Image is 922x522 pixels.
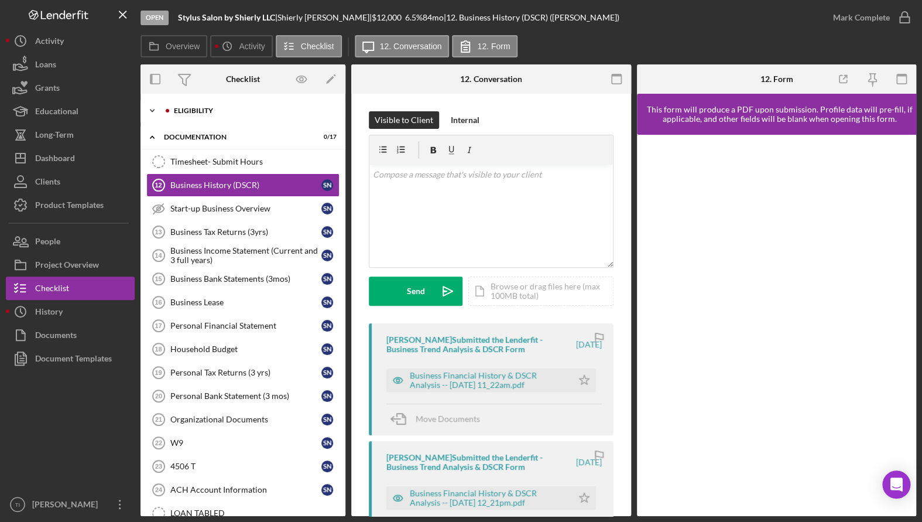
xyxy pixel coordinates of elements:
div: documentation [164,134,307,141]
button: Business Financial History & DSCR Analysis -- [DATE] 11_22am.pdf [386,369,596,392]
button: Document Templates [6,347,135,370]
button: Checklist [276,35,342,57]
div: | 12. Business History (DSCR) ([PERSON_NAME]) [444,13,619,22]
button: TI[PERSON_NAME] [6,493,135,516]
tspan: 12 [155,182,162,189]
div: [PERSON_NAME] Submitted the Lenderfit - Business Trend Analysis & DSCR Form [386,453,574,472]
div: S N [321,250,333,261]
label: Checklist [301,42,334,51]
div: Personal Financial Statement [170,321,321,330]
tspan: 20 [155,393,162,400]
span: Move Documents [416,414,480,424]
a: 22W9SN [146,431,340,455]
div: [PERSON_NAME] [29,493,105,519]
div: Start-up Business Overview [170,204,321,213]
tspan: 23 [155,463,162,470]
a: 14Business Income Statement (Current and 3 full years)SN [146,244,340,267]
tspan: 14 [155,252,162,259]
label: 12. Conversation [380,42,442,51]
div: LOAN TABLED [170,509,339,518]
div: ACH Account Information [170,485,321,494]
a: 24ACH Account InformationSN [146,478,340,501]
time: 2025-07-30 16:21 [576,458,602,467]
tspan: 16 [155,299,162,306]
span: $12,000 [372,12,402,22]
button: Mark Complete [821,6,916,29]
div: S N [321,390,333,402]
div: 12. Form [760,74,793,84]
button: Business Financial History & DSCR Analysis -- [DATE] 12_21pm.pdf [386,486,596,510]
tspan: 13 [155,228,162,236]
a: Timesheet- Submit Hours [146,150,340,173]
a: 234506 TSN [146,455,340,478]
div: Shierly [PERSON_NAME] | [277,13,372,22]
div: Open [140,11,169,25]
label: Activity [239,42,265,51]
div: 84 mo [423,13,444,22]
div: Business Lease [170,298,321,307]
div: Personal Tax Returns (3 yrs) [170,368,321,377]
div: Business Tax Returns (3yrs) [170,227,321,237]
div: Business Financial History & DSCR Analysis -- [DATE] 12_21pm.pdf [410,489,567,507]
time: 2025-09-03 15:22 [576,340,602,349]
div: Eligibility [174,107,331,114]
a: 18Household BudgetSN [146,337,340,361]
a: 17Personal Financial StatementSN [146,314,340,337]
div: Internal [451,111,479,129]
button: Visible to Client [369,111,439,129]
div: S N [321,273,333,285]
tspan: 15 [155,275,162,282]
div: Organizational Documents [170,415,321,424]
div: S N [321,320,333,332]
tspan: 24 [155,486,163,493]
div: S N [321,414,333,425]
div: Open Intercom Messenger [882,470,910,499]
tspan: 22 [155,439,162,446]
text: TI [15,501,20,508]
button: 12. Conversation [355,35,450,57]
tspan: 21 [155,416,162,423]
label: 12. Form [477,42,510,51]
a: 13Business Tax Returns (3yrs)SN [146,220,340,244]
a: 21Organizational DocumentsSN [146,408,340,431]
a: 12Business History (DSCR)SN [146,173,340,197]
div: 0 / 17 [316,134,337,141]
div: Send [407,277,425,306]
label: Overview [166,42,200,51]
div: S N [321,203,333,214]
a: 20Personal Bank Statement (3 mos)SN [146,384,340,408]
tspan: 19 [155,369,162,376]
div: S N [321,343,333,355]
